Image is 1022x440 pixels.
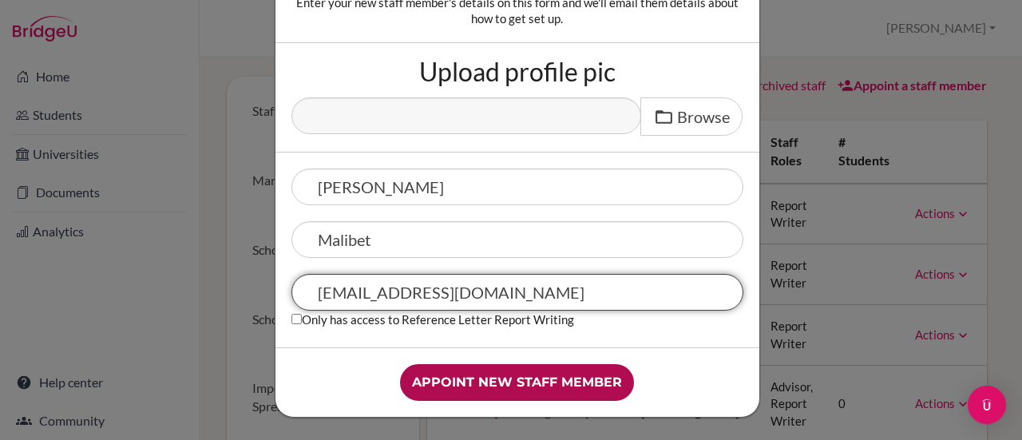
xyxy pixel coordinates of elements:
[968,386,1006,424] div: Open Intercom Messenger
[291,221,743,258] input: Last name
[400,364,634,401] input: Appoint new staff member
[291,274,743,311] input: Email
[291,311,574,327] label: Only has access to Reference Letter Report Writing
[677,107,730,126] span: Browse
[419,59,616,85] label: Upload profile pic
[291,168,743,205] input: First name
[291,314,302,324] input: Only has access to Reference Letter Report Writing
